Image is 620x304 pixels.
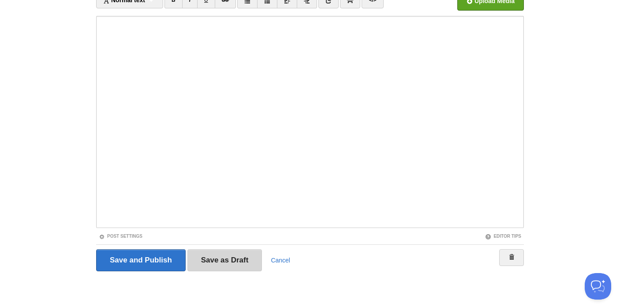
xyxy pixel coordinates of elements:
[271,257,290,264] a: Cancel
[485,234,521,239] a: Editor Tips
[585,273,611,300] iframe: Help Scout Beacon - Open
[187,249,262,271] input: Save as Draft
[99,234,142,239] a: Post Settings
[96,249,186,271] input: Save and Publish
